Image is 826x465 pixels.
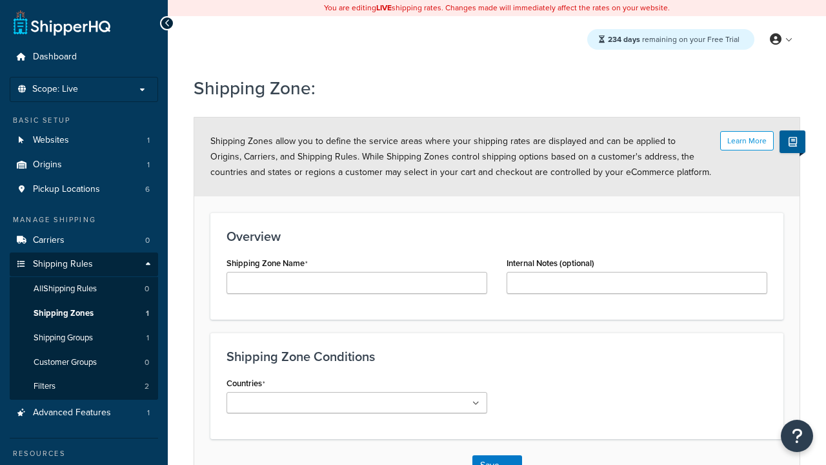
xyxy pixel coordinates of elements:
h3: Overview [227,229,767,243]
label: Internal Notes (optional) [507,258,594,268]
a: Websites1 [10,129,158,152]
button: Learn More [720,131,774,150]
span: Scope: Live [32,84,78,95]
li: Shipping Groups [10,326,158,350]
span: Shipping Zones [34,308,94,319]
span: Advanced Features [33,408,111,418]
b: LIVE [376,2,392,14]
li: Shipping Rules [10,253,158,400]
li: Origins [10,153,158,177]
div: Basic Setup [10,115,158,126]
a: Shipping Zones1 [10,302,158,325]
strong: 234 days [608,34,640,45]
span: 1 [146,308,149,319]
a: Origins1 [10,153,158,177]
li: Customer Groups [10,351,158,375]
label: Shipping Zone Name [227,258,308,269]
a: Dashboard [10,45,158,69]
span: 1 [147,408,150,418]
h1: Shipping Zone: [194,76,784,101]
span: Filters [34,381,55,392]
span: 1 [147,160,150,170]
span: 6 [145,184,150,195]
span: Carriers [33,235,65,246]
li: Pickup Locations [10,178,158,201]
a: Pickup Locations6 [10,178,158,201]
li: Shipping Zones [10,302,158,325]
button: Open Resource Center [781,420,813,452]
li: Carriers [10,229,158,253]
a: Shipping Groups1 [10,326,158,350]
div: Resources [10,448,158,459]
span: 2 [145,381,149,392]
span: remaining on your Free Trial [608,34,740,45]
span: Shipping Zones allow you to define the service areas where your shipping rates are displayed and ... [210,134,711,179]
span: Pickup Locations [33,184,100,195]
span: Customer Groups [34,357,97,368]
span: 1 [146,333,149,344]
span: Shipping Groups [34,333,93,344]
h3: Shipping Zone Conditions [227,349,767,364]
span: 0 [145,284,149,294]
span: Origins [33,160,62,170]
li: Websites [10,129,158,152]
span: Shipping Rules [33,259,93,270]
span: 1 [147,135,150,146]
span: All Shipping Rules [34,284,97,294]
a: Advanced Features1 [10,401,158,425]
a: Filters2 [10,375,158,398]
li: Advanced Features [10,401,158,425]
a: AllShipping Rules0 [10,277,158,301]
div: Manage Shipping [10,214,158,225]
a: Customer Groups0 [10,351,158,375]
span: 0 [145,235,150,246]
button: Show Help Docs [780,130,805,153]
span: 0 [145,357,149,368]
a: Carriers0 [10,229,158,253]
span: Websites [33,135,69,146]
a: Shipping Rules [10,253,158,276]
label: Countries [227,378,265,389]
li: Filters [10,375,158,398]
span: Dashboard [33,52,77,63]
